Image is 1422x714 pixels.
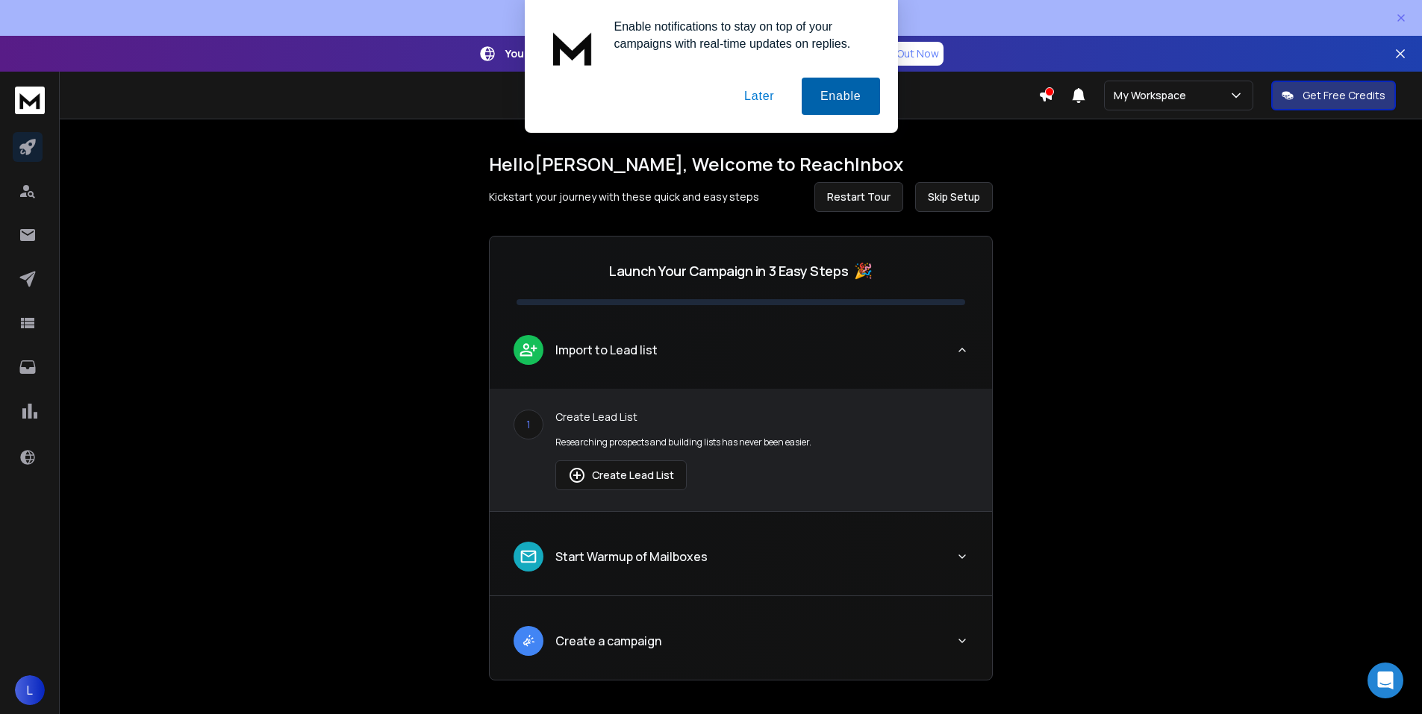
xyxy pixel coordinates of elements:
[555,632,661,650] p: Create a campaign
[489,190,759,204] p: Kickstart your journey with these quick and easy steps
[915,182,993,212] button: Skip Setup
[543,18,602,78] img: notification icon
[609,260,848,281] p: Launch Your Campaign in 3 Easy Steps
[490,614,992,680] button: leadCreate a campaign
[490,530,992,595] button: leadStart Warmup of Mailboxes
[519,631,538,650] img: lead
[514,410,543,439] div: 1
[490,323,992,389] button: leadImport to Lead list
[602,18,880,52] div: Enable notifications to stay on top of your campaigns with real-time updates on replies.
[15,675,45,705] button: L
[802,78,880,115] button: Enable
[490,389,992,511] div: leadImport to Lead list
[555,341,658,359] p: Import to Lead list
[568,466,586,484] img: lead
[928,190,980,204] span: Skip Setup
[555,436,968,448] p: Researching prospects and building lists has never been easier.
[555,460,687,490] button: Create Lead List
[519,340,538,359] img: lead
[519,547,538,566] img: lead
[1368,663,1403,698] div: Open Intercom Messenger
[555,548,708,566] p: Start Warmup of Mailboxes
[814,182,903,212] button: Restart Tour
[555,410,968,425] p: Create Lead List
[854,260,873,281] span: 🎉
[726,78,793,115] button: Later
[489,152,993,176] h1: Hello [PERSON_NAME] , Welcome to ReachInbox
